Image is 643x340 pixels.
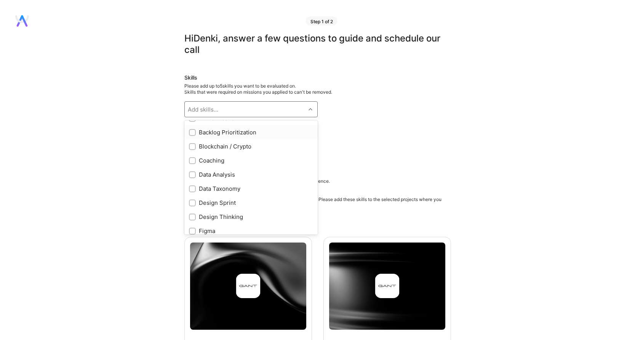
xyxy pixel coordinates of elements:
div: Backlog Prioritization [189,128,313,136]
div: Data Taxonomy [189,185,313,193]
div: Data Analysis [189,171,313,179]
div: Design Sprint [189,199,313,207]
div: Coaching [189,156,313,164]
div: Add skills... [188,105,218,113]
div: Figma [189,227,313,235]
div: Please select projects that best represent your skills and experience. Be prepared to discuss the... [184,178,451,209]
div: Blockchain / Crypto [189,142,313,150]
div: Step 1 of 2 [306,16,337,26]
div: Skills [184,74,451,81]
i: icon Chevron [309,107,312,111]
div: Please add up to 5 skills you want to be evaluated on. [184,83,451,95]
div: Hi Denki , answer a few questions to guide and schedule our call [184,33,451,56]
div: Design Thinking [189,213,313,221]
span: Skills that were required on missions you applied to can't be removed. [184,89,332,95]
